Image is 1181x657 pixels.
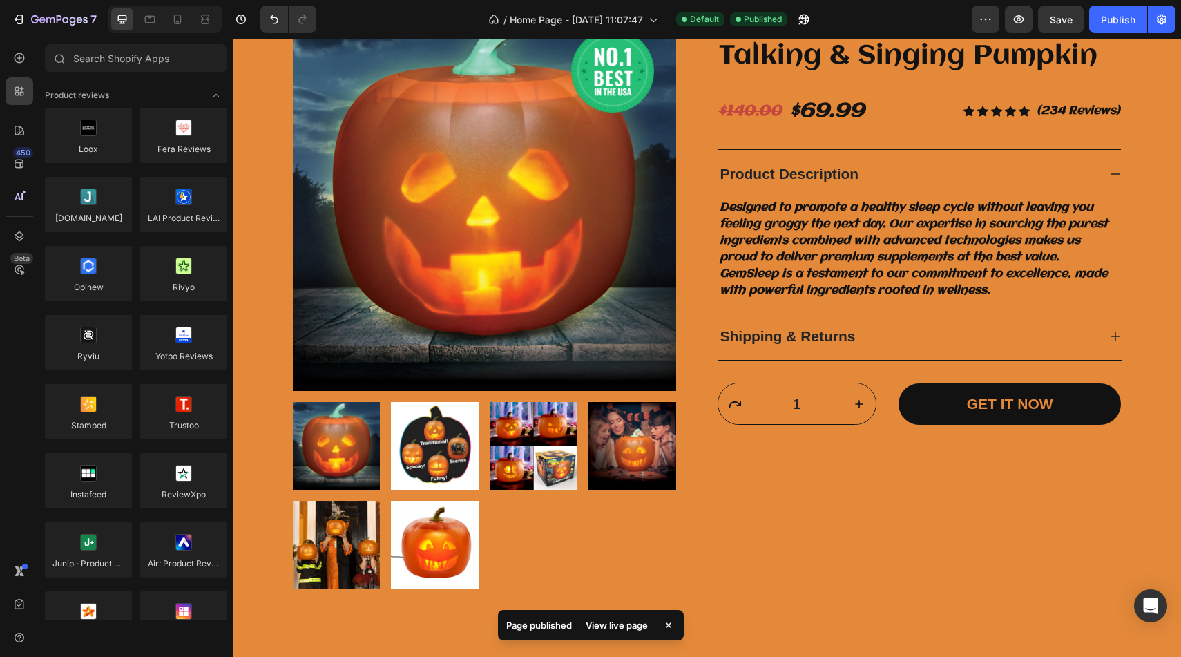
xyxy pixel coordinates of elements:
[90,11,97,28] p: 7
[6,6,103,33] button: 7
[488,124,626,146] p: Product Description
[10,253,33,264] div: Beta
[1101,12,1135,27] div: Publish
[690,13,719,26] span: Default
[45,44,227,72] input: Search Shopify Apps
[485,61,550,86] div: $140.00
[488,287,623,309] p: Shipping & Returns
[519,345,610,385] input: quantity
[260,6,316,33] div: Undo/Redo
[45,89,109,102] span: Product reviews
[1134,589,1167,622] div: Open Intercom Messenger
[577,616,656,635] div: View live page
[506,618,572,632] p: Page published
[503,12,507,27] span: /
[487,161,887,260] p: Designed to promote a healthy sleep cycle without leaving you feeling groggy the next day. Our ex...
[744,13,782,26] span: Published
[1089,6,1147,33] button: Publish
[13,147,33,158] div: 450
[233,39,1181,657] iframe: Design area
[734,354,820,377] div: GET IT NOW
[510,12,643,27] span: Home Page - [DATE] 11:07:47
[666,345,889,387] button: GET IT NOW
[1038,6,1084,33] button: Save
[804,64,887,81] p: (234 Reviews)
[610,345,643,385] button: increment
[556,57,633,88] div: $69.99
[486,345,519,385] button: decrement
[1050,14,1073,26] span: Save
[205,84,227,106] span: Toggle open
